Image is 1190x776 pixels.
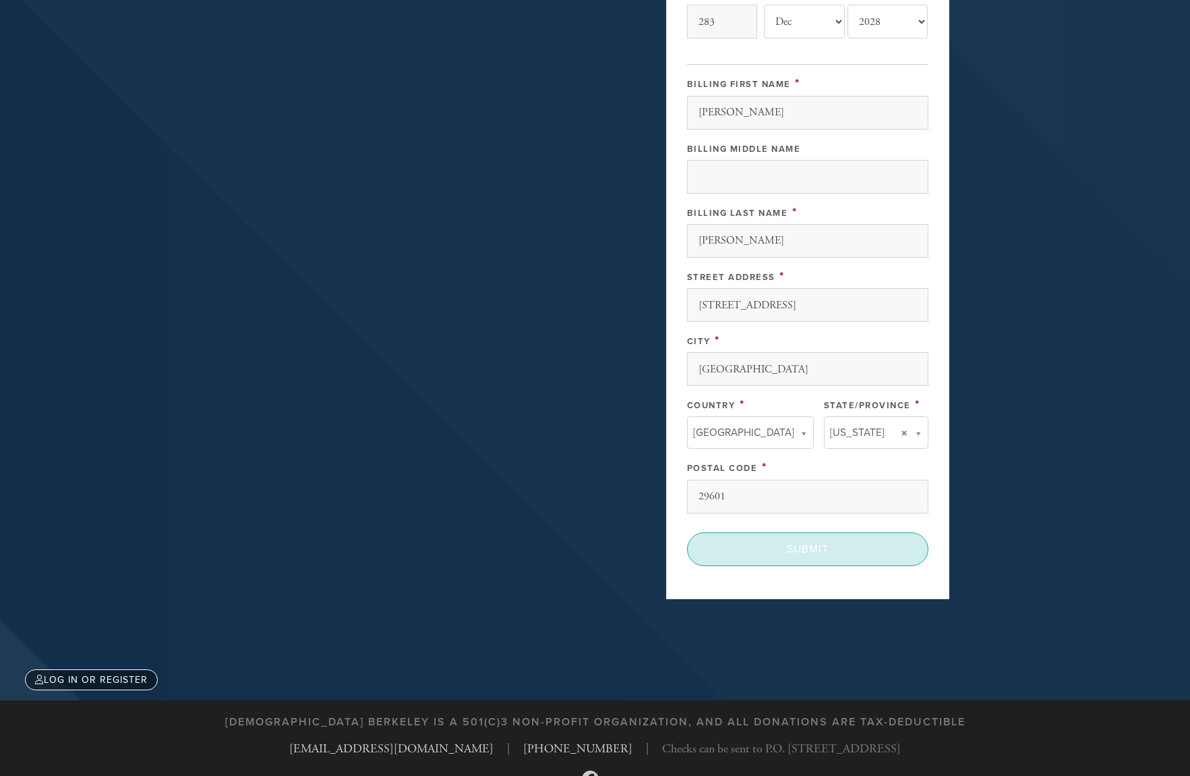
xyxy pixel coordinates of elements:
span: | [507,740,510,758]
a: Log in or register [25,669,158,690]
span: This field is required. [779,269,785,283]
span: This field is required. [795,76,800,90]
label: Postal Code [687,463,758,474]
span: This field is required. [715,333,720,348]
span: Checks can be sent to P.O. [STREET_ADDRESS] [662,740,901,758]
label: Country [687,400,736,411]
label: Street Address [687,272,775,283]
h3: [DEMOGRAPHIC_DATA] Berkeley is a 501(c)3 non-profit organization, and all donations are tax-deduc... [225,716,965,729]
span: This field is required. [792,204,798,219]
select: Expiration Date month [764,5,845,38]
select: Expiration Date year [847,5,928,38]
label: Billing Middle Name [687,144,801,155]
span: [GEOGRAPHIC_DATA] [693,424,794,441]
span: This field is required. [762,460,767,474]
a: [US_STATE] [824,416,928,449]
span: [US_STATE] [830,424,885,441]
input: Submit [687,532,928,566]
label: City [687,336,711,347]
label: Billing First Name [687,79,791,90]
span: This field is required. [740,397,745,412]
label: State/Province [824,400,911,411]
a: [EMAIL_ADDRESS][DOMAIN_NAME] [289,741,494,756]
label: Billing Last Name [687,208,788,219]
span: | [646,740,649,758]
a: [PHONE_NUMBER] [523,741,632,756]
span: This field is required. [915,397,920,412]
a: [GEOGRAPHIC_DATA] [687,416,814,449]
